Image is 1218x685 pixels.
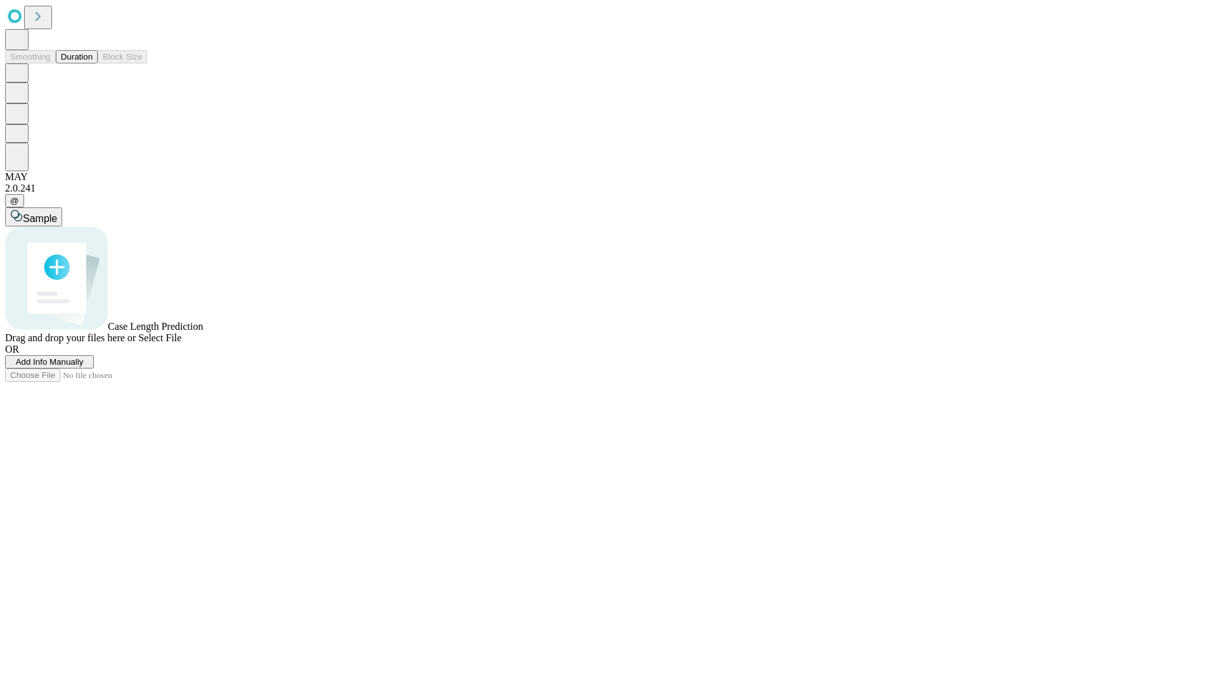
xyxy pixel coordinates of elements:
[5,355,94,369] button: Add Info Manually
[5,194,24,207] button: @
[108,321,203,332] span: Case Length Prediction
[138,332,181,343] span: Select File
[23,213,57,224] span: Sample
[5,171,1213,183] div: MAY
[5,332,136,343] span: Drag and drop your files here or
[5,344,19,355] span: OR
[5,50,56,63] button: Smoothing
[5,183,1213,194] div: 2.0.241
[10,196,19,205] span: @
[56,50,98,63] button: Duration
[16,357,84,367] span: Add Info Manually
[98,50,147,63] button: Block Size
[5,207,62,226] button: Sample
